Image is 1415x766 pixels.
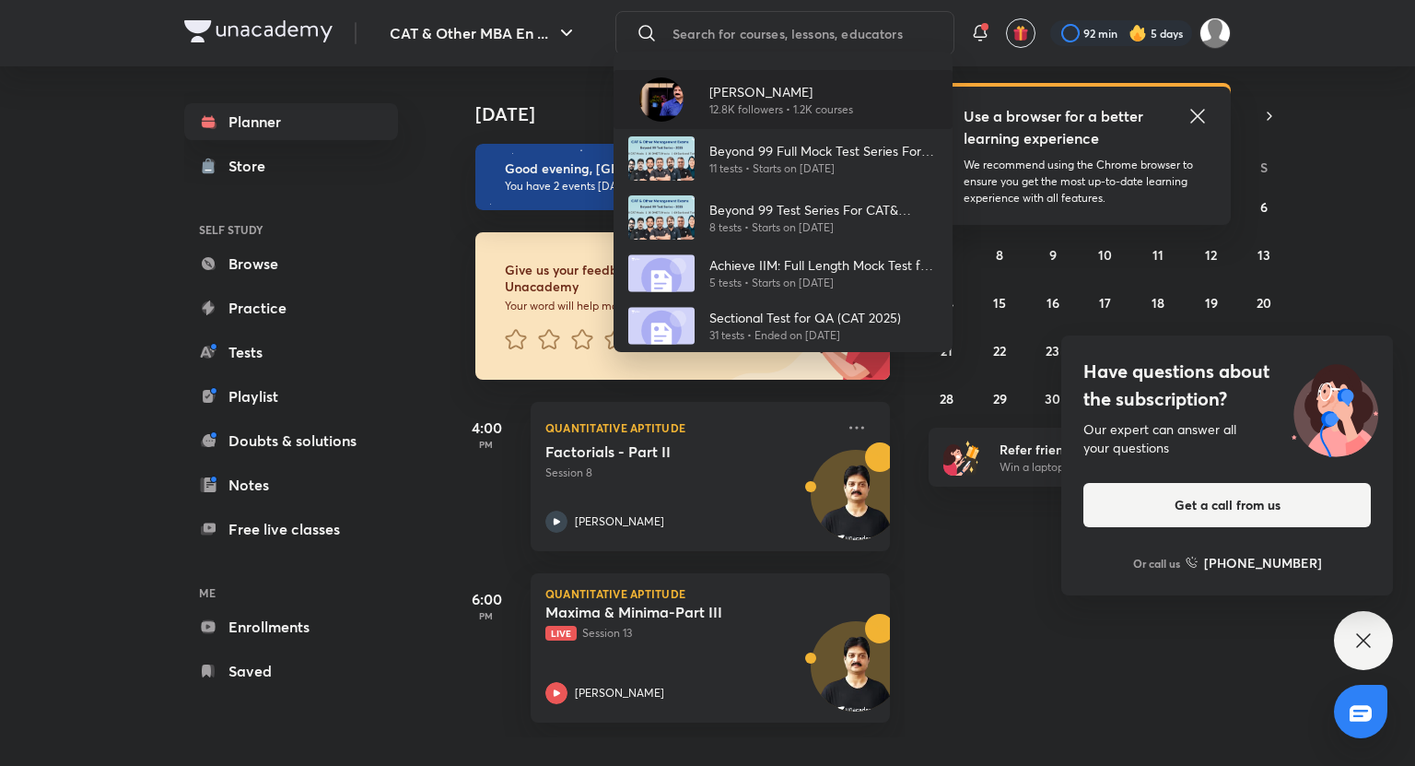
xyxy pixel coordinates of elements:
[1186,553,1322,572] a: [PHONE_NUMBER]
[628,136,695,181] img: Avatar
[709,308,901,327] p: Sectional Test for QA (CAT 2025)
[614,300,953,352] a: Sectional Test for QA (CAT 2025)31 tests • Ended on [DATE]
[1083,483,1371,527] button: Get a call from us
[709,327,901,344] p: 31 tests • Ended on [DATE]
[709,219,938,236] p: 8 tests • Starts on [DATE]
[709,82,853,101] p: [PERSON_NAME]
[1204,553,1322,572] h6: [PHONE_NUMBER]
[709,275,938,291] p: 5 tests • Starts on [DATE]
[1083,420,1371,457] div: Our expert can answer all your questions
[1133,555,1180,572] p: Or call us
[709,200,938,219] p: Beyond 99 Test Series For CAT& OMETs 2025
[709,160,938,177] p: 11 tests • Starts on [DATE]
[1277,358,1393,457] img: ttu_illustration_new.svg
[614,70,953,129] a: Avatar[PERSON_NAME]12.8K followers • 1.2K courses
[709,255,938,275] p: Achieve IIM: Full Length Mock Test for CAT 2024
[614,129,953,188] a: AvatarBeyond 99 Full Mock Test Series For CAT & OMETs 202511 tests • Starts on [DATE]
[1083,358,1371,413] h4: Have questions about the subscription?
[628,195,695,240] img: Avatar
[639,77,684,122] img: Avatar
[709,101,853,118] p: 12.8K followers • 1.2K courses
[614,247,953,300] a: Achieve IIM: Full Length Mock Test for CAT 20245 tests • Starts on [DATE]
[709,141,938,160] p: Beyond 99 Full Mock Test Series For CAT & OMETs 2025
[614,188,953,247] a: AvatarBeyond 99 Test Series For CAT& OMETs 20258 tests • Starts on [DATE]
